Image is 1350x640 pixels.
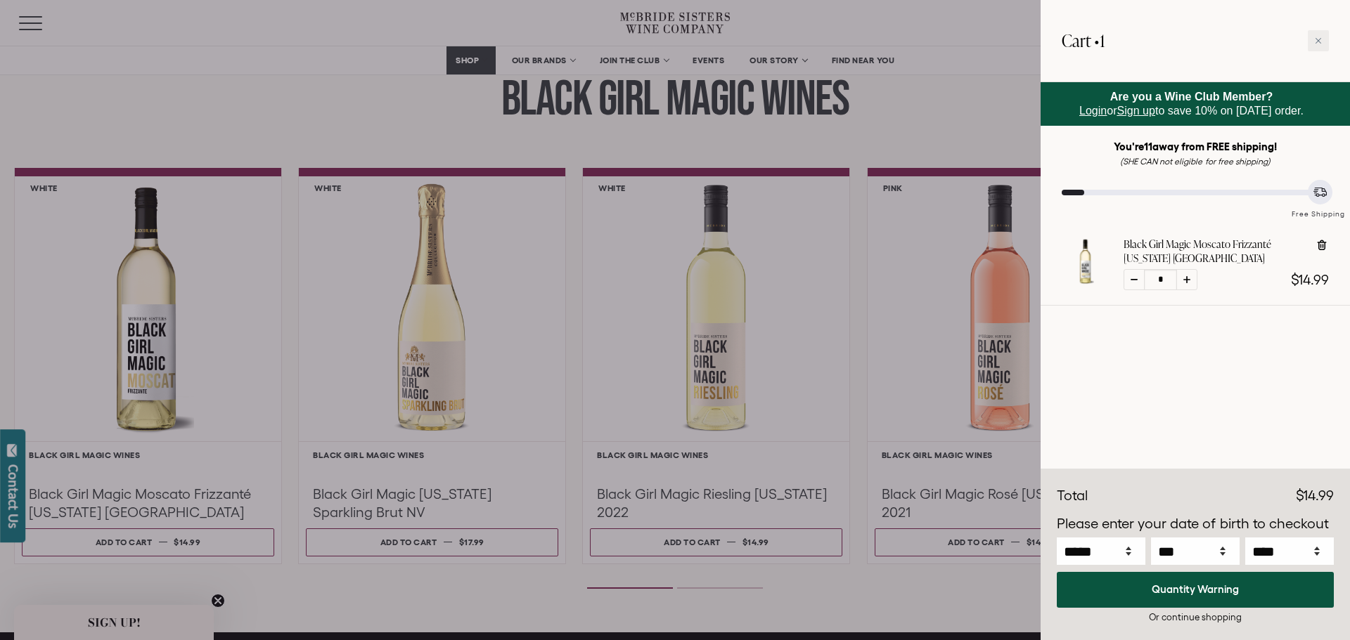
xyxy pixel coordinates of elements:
[1057,572,1334,608] button: Quantity Warning
[1124,237,1304,266] a: Black Girl Magic Moscato Frizzanté [US_STATE] [GEOGRAPHIC_DATA]
[1057,485,1088,507] div: Total
[1291,272,1329,287] span: $14.99
[1287,195,1350,220] div: Free Shipping
[1057,610,1334,624] div: Or continue shopping
[1062,273,1110,288] a: Black Girl Magic Moscato Frizzanté California NV
[1062,21,1105,60] h2: Cart •
[1110,91,1273,103] strong: Are you a Wine Club Member?
[1144,141,1152,152] span: 11
[1120,157,1271,166] em: (SHE CAN not eligible for free shipping)
[1079,91,1304,117] span: or to save 10% on [DATE] order.
[1117,105,1155,117] a: Sign up
[1079,105,1107,117] a: Login
[1296,488,1334,503] span: $14.99
[1114,141,1278,152] strong: You're away from FREE shipping!
[1100,29,1105,52] span: 1
[1057,514,1334,535] p: Please enter your date of birth to checkout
